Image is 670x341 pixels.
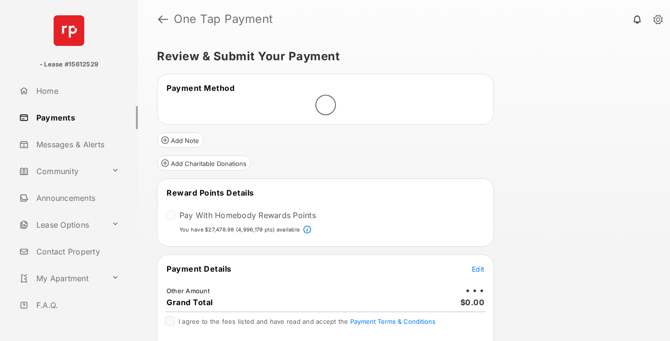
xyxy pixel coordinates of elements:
button: Add Note [157,132,203,148]
button: I agree to the fees listed and have read and accept the [350,318,435,325]
strong: One Tap Payment [174,13,273,25]
span: Grand Total [167,297,213,307]
a: Payments [15,106,138,129]
button: Add Charitable Donations [157,155,251,171]
span: I agree to the fees listed and have read and accept the [179,318,435,325]
a: F.A.Q. [15,294,138,317]
a: Contact Property [15,240,138,263]
td: Other Amount [166,286,210,295]
a: Announcements [15,187,138,209]
img: svg+xml;base64,PHN2ZyB4bWxucz0iaHR0cDovL3d3dy53My5vcmcvMjAwMC9zdmciIHdpZHRoPSI2NCIgaGVpZ2h0PSI2NC... [54,15,84,46]
label: Pay With Homebody Rewards Points [179,210,316,220]
span: Reward Points Details [167,188,254,198]
span: Payment Method [167,83,234,93]
span: Edit [472,265,484,273]
a: Community [15,160,108,183]
a: Home [15,79,138,102]
a: Messages & Alerts [15,133,138,156]
h5: Review & Submit Your Payment [157,51,643,62]
span: Payment Details [167,264,232,274]
p: You have $27,478.98 (4,996,179 pts) available [179,226,300,234]
p: - Lease #15612529 [40,60,98,69]
a: Lease Options [15,213,108,236]
button: Edit [472,264,484,274]
a: My Apartment [15,267,108,290]
span: $0.00 [460,297,485,307]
